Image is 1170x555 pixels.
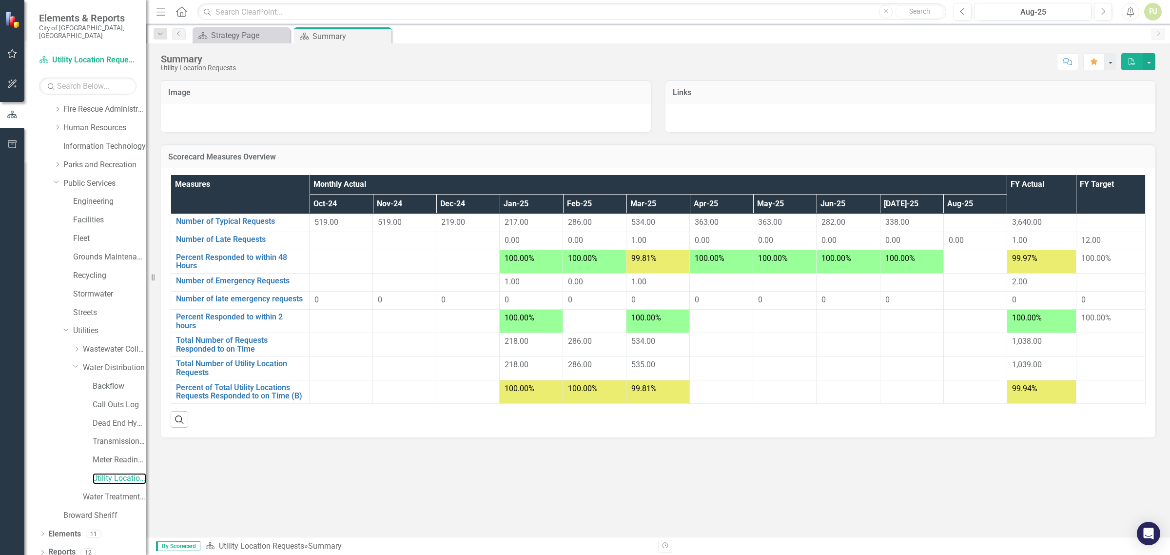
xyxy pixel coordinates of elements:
[505,236,520,245] span: 0.00
[73,196,146,207] a: Engineering
[1012,313,1042,322] span: 100.00%
[168,153,1148,161] h3: Scorecard Measures Overview
[308,541,342,551] div: Summary
[695,295,699,304] span: 0
[758,295,762,304] span: 0
[176,217,304,226] a: Number of Typical Requests
[314,295,319,304] span: 0
[631,218,655,227] span: 534.00
[568,218,592,227] span: 286.00
[1012,218,1042,227] span: 3,640.00
[1012,254,1037,263] span: 99.97%
[505,337,528,346] span: 218.00
[93,418,146,429] a: Dead End Hydrant Flushing Log
[885,254,915,263] span: 100.00%
[171,310,310,333] td: Double-Click to Edit Right Click for Context Menu
[63,178,146,189] a: Public Services
[171,292,310,310] td: Double-Click to Edit Right Click for Context Menu
[1137,522,1160,545] div: Open Intercom Messenger
[73,307,146,318] a: Streets
[63,141,146,152] a: Information Technology
[631,295,636,304] span: 0
[895,5,944,19] button: Search
[505,218,528,227] span: 217.00
[171,357,310,380] td: Double-Click to Edit Right Click for Context Menu
[1081,236,1101,245] span: 12.00
[39,24,136,40] small: City of [GEOGRAPHIC_DATA], [GEOGRAPHIC_DATA]
[93,473,146,484] a: Utility Location Requests
[205,541,651,552] div: »
[48,529,81,540] a: Elements
[978,6,1088,18] div: Aug-25
[176,336,304,353] a: Total Number of Requests Responded to on Time
[171,250,310,273] td: Double-Click to Edit Right Click for Context Menu
[1012,277,1027,286] span: 2.00
[93,436,146,447] a: Transmission and Distribution
[161,54,236,64] div: Summary
[505,277,520,286] span: 1.00
[63,122,146,134] a: Human Resources
[505,360,528,369] span: 218.00
[758,218,782,227] span: 363.00
[86,530,101,538] div: 11
[1012,295,1016,304] span: 0
[93,399,146,411] a: Call Outs Log
[568,337,592,346] span: 286.00
[73,289,146,300] a: Stormwater
[821,236,837,245] span: 0.00
[161,64,236,72] div: Utility Location Requests
[195,29,288,41] a: Strategy Page
[441,218,465,227] span: 219.00
[39,12,136,24] span: Elements & Reports
[505,384,534,393] span: 100.00%
[171,274,310,292] td: Double-Click to Edit Right Click for Context Menu
[378,295,382,304] span: 0
[171,232,310,250] td: Double-Click to Edit Right Click for Context Menu
[93,455,146,466] a: Meter Reading ([PERSON_NAME])
[505,254,534,263] span: 100.00%
[1012,360,1042,369] span: 1,039.00
[378,218,402,227] span: 519.00
[695,236,710,245] span: 0.00
[441,295,446,304] span: 0
[39,55,136,66] a: Utility Location Requests
[505,313,534,322] span: 100.00%
[949,236,964,245] span: 0.00
[73,270,146,281] a: Recycling
[631,360,655,369] span: 535.00
[695,254,724,263] span: 100.00%
[83,344,146,355] a: Wastewater Collection
[1012,236,1027,245] span: 1.00
[631,254,657,263] span: 99.81%
[156,541,200,551] span: By Scorecard
[312,30,389,42] div: Summary
[568,295,572,304] span: 0
[821,254,851,263] span: 100.00%
[176,359,304,377] a: Total Number of Utility Location Requests
[171,380,310,403] td: Double-Click to Edit Right Click for Context Menu
[673,88,1148,97] h3: Links
[171,333,310,357] td: Double-Click to Edit Right Click for Context Menu
[314,218,338,227] span: 519.00
[176,313,304,330] a: Percent Responded to within 2 hours
[73,252,146,263] a: Grounds Maintenance
[568,360,592,369] span: 286.00
[73,325,146,337] a: Utilities
[73,233,146,244] a: Fleet
[1012,384,1037,393] span: 99.94%
[1081,254,1111,263] span: 100.00%
[568,236,583,245] span: 0.00
[63,104,146,115] a: Fire Rescue Administration
[176,295,304,303] a: Number of late emergency requests
[631,236,646,245] span: 1.00
[171,214,310,232] td: Double-Click to Edit Right Click for Context Menu
[1081,295,1086,304] span: 0
[93,381,146,392] a: Backflow
[168,88,643,97] h3: Image
[1144,3,1162,20] button: PJ
[83,492,146,503] a: Water Treatment Plant
[909,7,930,15] span: Search
[885,218,909,227] span: 338.00
[758,236,773,245] span: 0.00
